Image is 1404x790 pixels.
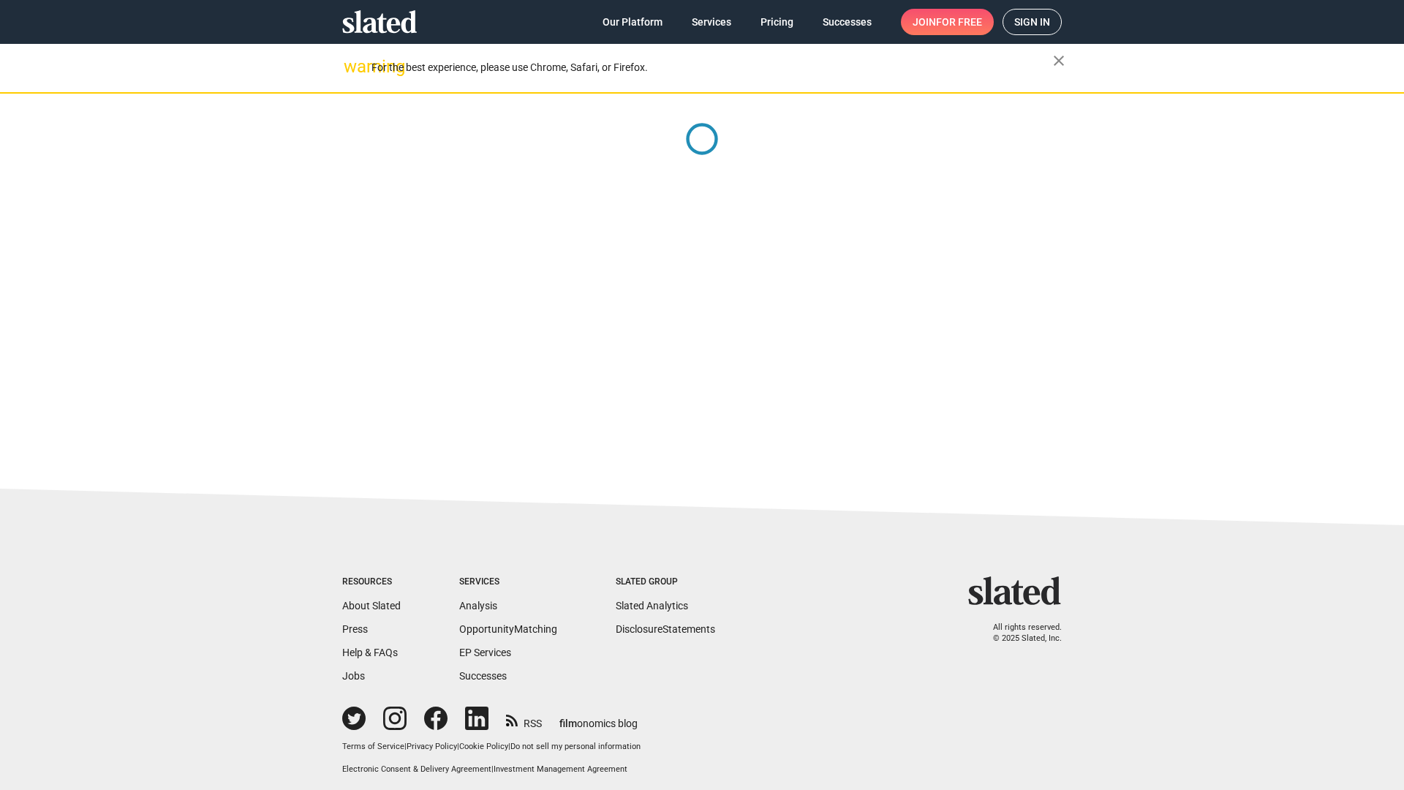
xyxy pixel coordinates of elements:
[1003,9,1062,35] a: Sign in
[459,647,511,658] a: EP Services
[760,9,793,35] span: Pricing
[978,622,1062,644] p: All rights reserved. © 2025 Slated, Inc.
[591,9,674,35] a: Our Platform
[457,742,459,751] span: |
[913,9,982,35] span: Join
[404,742,407,751] span: |
[1050,52,1068,69] mat-icon: close
[1014,10,1050,34] span: Sign in
[459,576,557,588] div: Services
[491,764,494,774] span: |
[559,705,638,731] a: filmonomics blog
[506,708,542,731] a: RSS
[342,764,491,774] a: Electronic Consent & Delivery Agreement
[692,9,731,35] span: Services
[680,9,743,35] a: Services
[459,670,507,682] a: Successes
[342,600,401,612] a: About Slated
[459,623,557,635] a: OpportunityMatching
[371,58,1053,78] div: For the best experience, please use Chrome, Safari, or Firefox.
[459,600,497,612] a: Analysis
[342,623,368,635] a: Press
[936,9,982,35] span: for free
[407,742,457,751] a: Privacy Policy
[749,9,805,35] a: Pricing
[508,742,510,751] span: |
[823,9,872,35] span: Successes
[342,742,404,751] a: Terms of Service
[344,58,361,75] mat-icon: warning
[559,718,577,729] span: film
[342,670,365,682] a: Jobs
[616,623,715,635] a: DisclosureStatements
[510,742,641,753] button: Do not sell my personal information
[901,9,994,35] a: Joinfor free
[811,9,883,35] a: Successes
[616,576,715,588] div: Slated Group
[616,600,688,612] a: Slated Analytics
[342,576,401,588] div: Resources
[603,9,663,35] span: Our Platform
[459,742,508,751] a: Cookie Policy
[494,764,627,774] a: Investment Management Agreement
[342,647,398,658] a: Help & FAQs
